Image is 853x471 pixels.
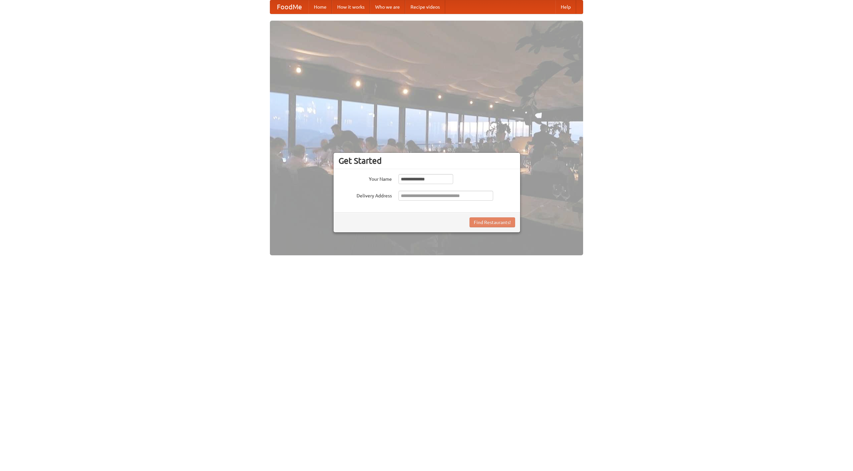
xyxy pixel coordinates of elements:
a: Help [555,0,576,14]
a: FoodMe [270,0,309,14]
h3: Get Started [339,156,515,166]
label: Delivery Address [339,191,392,199]
button: Find Restaurants! [469,217,515,227]
a: Who we are [370,0,405,14]
label: Your Name [339,174,392,182]
a: Home [309,0,332,14]
a: Recipe videos [405,0,445,14]
a: How it works [332,0,370,14]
